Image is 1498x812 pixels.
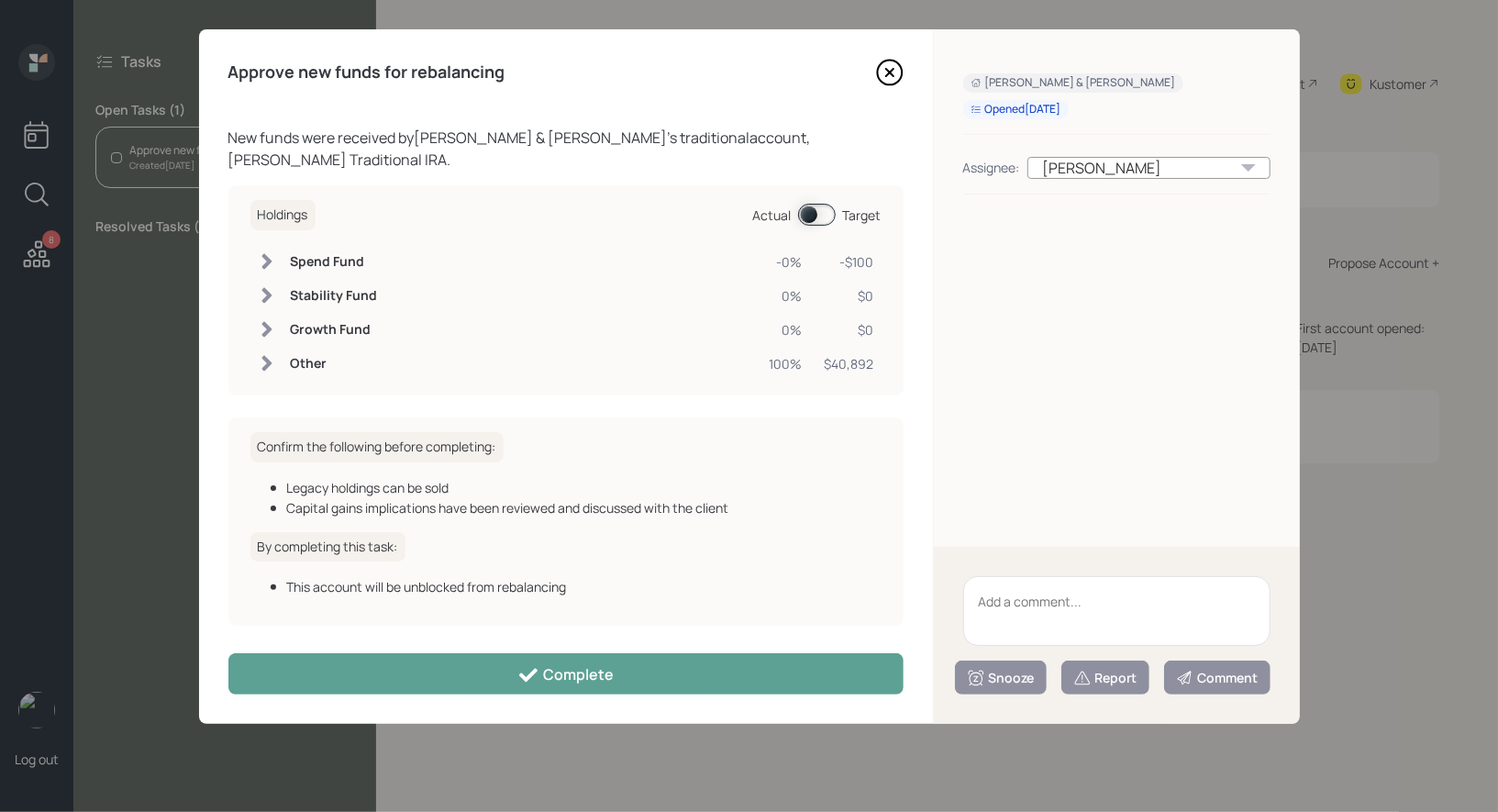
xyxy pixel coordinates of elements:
div: $0 [825,286,874,306]
div: Capital gains implications have been reviewed and discussed with the client [287,498,882,517]
button: Report [1061,661,1149,695]
div: Legacy holdings can be sold [287,478,882,497]
div: 0% [770,320,803,339]
h6: Confirm the following before completing: [250,432,504,462]
div: Actual [753,206,792,225]
div: $40,892 [825,354,874,373]
div: -0% [770,252,803,272]
div: 100% [770,354,803,373]
div: Complete [517,664,614,686]
div: Opened [DATE] [971,102,1061,117]
h6: Stability Fund [291,288,378,304]
button: Snooze [955,661,1047,695]
button: Complete [228,653,904,695]
h6: Other [291,356,378,372]
h6: Growth Fund [291,322,378,338]
button: Comment [1164,661,1271,695]
div: New funds were received by [PERSON_NAME] & [PERSON_NAME] 's traditional account, [PERSON_NAME] Tr... [228,127,904,171]
div: 0% [770,286,803,306]
h6: Spend Fund [291,254,378,270]
div: -$100 [825,252,874,272]
div: This account will be unblocked from rebalancing [287,577,882,596]
div: Snooze [967,669,1035,687]
div: [PERSON_NAME] [1027,157,1271,179]
div: [PERSON_NAME] & [PERSON_NAME] [971,75,1176,91]
div: Report [1073,669,1137,687]
div: $0 [825,320,874,339]
h4: Approve new funds for rebalancing [228,62,505,83]
div: Comment [1176,669,1259,687]
div: Target [843,206,882,225]
div: Assignee: [963,158,1020,177]
h6: By completing this task: [250,532,405,562]
h6: Holdings [250,200,316,230]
